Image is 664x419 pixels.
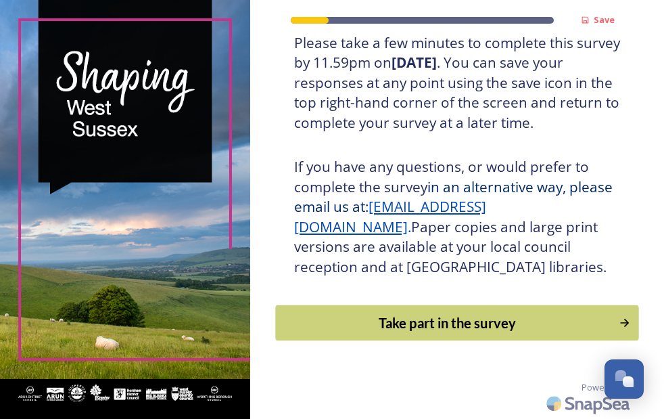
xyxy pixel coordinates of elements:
a: [EMAIL_ADDRESS][DOMAIN_NAME] [294,197,486,236]
span: . [408,217,411,236]
button: Open Chat [604,359,644,399]
span: Powered by [582,381,630,394]
strong: Save [594,14,615,26]
div: Take part in the survey [283,313,611,333]
strong: [DATE] [392,53,437,72]
h3: Please take a few minutes to complete this survey by 11.59pm on . You can save your responses at ... [294,33,620,133]
span: in an alternative way, please email us at: [294,177,616,217]
button: Continue [275,305,638,341]
h3: If you have any questions, or would prefer to complete the survey Paper copies and large print ve... [294,157,620,277]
